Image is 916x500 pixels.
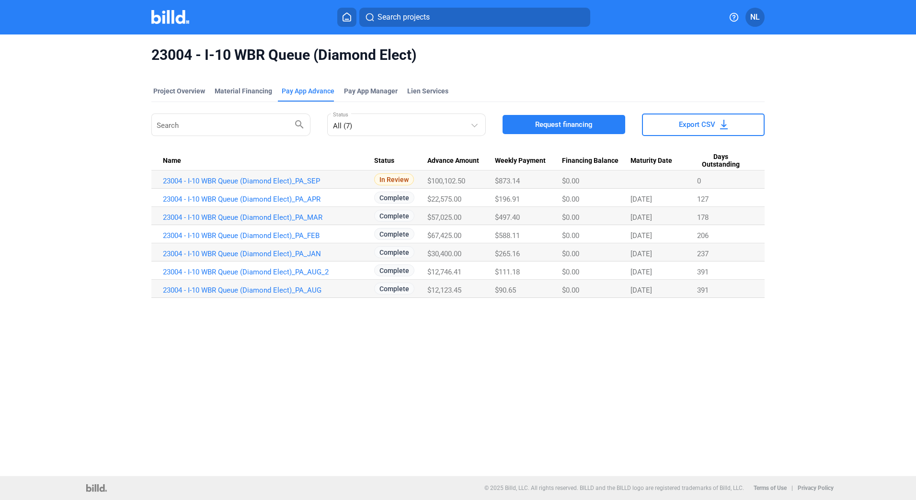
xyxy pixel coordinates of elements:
span: $0.00 [562,250,579,258]
span: $12,746.41 [427,268,461,276]
span: In Review [374,173,414,185]
span: 237 [697,250,709,258]
span: 391 [697,286,709,295]
span: Complete [374,283,414,295]
span: $90.65 [495,286,516,295]
span: Name [163,157,181,165]
a: 23004 - I-10 WBR Queue (Diamond Elect)_PA_FEB [163,231,374,240]
a: 23004 - I-10 WBR Queue (Diamond Elect)_PA_AUG_2 [163,268,374,276]
span: $111.18 [495,268,520,276]
span: Export CSV [679,120,715,129]
div: Days Outstanding [697,153,753,169]
span: NL [750,11,760,23]
span: 127 [697,195,709,204]
span: Complete [374,228,414,240]
button: Request financing [503,115,625,134]
span: $497.40 [495,213,520,222]
div: Name [163,157,374,165]
button: Search projects [359,8,590,27]
div: Material Financing [215,86,272,96]
a: 23004 - I-10 WBR Queue (Diamond Elect)_PA_MAR [163,213,374,222]
span: 206 [697,231,709,240]
span: 391 [697,268,709,276]
span: $0.00 [562,231,579,240]
span: Days Outstanding [697,153,744,169]
div: Advance Amount [427,157,495,165]
span: $67,425.00 [427,231,461,240]
b: Privacy Policy [798,485,834,491]
p: © 2025 Billd, LLC. All rights reserved. BILLD and the BILLD logo are registered trademarks of Bil... [484,485,744,491]
span: [DATE] [630,250,652,258]
span: $0.00 [562,268,579,276]
a: 23004 - I-10 WBR Queue (Diamond Elect)_PA_APR [163,195,374,204]
span: Weekly Payment [495,157,546,165]
button: Export CSV [642,114,765,136]
span: Status [374,157,394,165]
span: $0.00 [562,286,579,295]
div: Financing Balance [562,157,630,165]
b: Terms of Use [754,485,787,491]
div: Project Overview [153,86,205,96]
span: $100,102.50 [427,177,465,185]
span: [DATE] [630,268,652,276]
span: $588.11 [495,231,520,240]
span: $12,123.45 [427,286,461,295]
img: logo [86,484,107,492]
span: $196.91 [495,195,520,204]
div: Status [374,157,427,165]
span: [DATE] [630,213,652,222]
span: $0.00 [562,177,579,185]
div: Pay App Advance [282,86,334,96]
span: $873.14 [495,177,520,185]
span: Complete [374,192,414,204]
span: $30,400.00 [427,250,461,258]
span: Maturity Date [630,157,672,165]
span: Complete [374,246,414,258]
span: $265.16 [495,250,520,258]
span: 0 [697,177,701,185]
span: $0.00 [562,195,579,204]
img: Billd Company Logo [151,10,189,24]
span: [DATE] [630,231,652,240]
span: [DATE] [630,286,652,295]
button: NL [745,8,765,27]
span: $0.00 [562,213,579,222]
mat-icon: search [294,118,305,130]
span: $57,025.00 [427,213,461,222]
span: 23004 - I-10 WBR Queue (Diamond Elect) [151,46,765,64]
p: | [791,485,793,491]
a: 23004 - I-10 WBR Queue (Diamond Elect)_PA_SEP [163,177,374,185]
a: 23004 - I-10 WBR Queue (Diamond Elect)_PA_AUG [163,286,374,295]
span: Complete [374,210,414,222]
div: Maturity Date [630,157,697,165]
span: Search projects [378,11,430,23]
span: [DATE] [630,195,652,204]
span: $22,575.00 [427,195,461,204]
span: Request financing [535,120,593,129]
span: 178 [697,213,709,222]
span: Advance Amount [427,157,479,165]
div: Lien Services [407,86,448,96]
a: 23004 - I-10 WBR Queue (Diamond Elect)_PA_JAN [163,250,374,258]
span: Pay App Manager [344,86,398,96]
mat-select-trigger: All (7) [333,122,352,130]
span: Complete [374,264,414,276]
span: Financing Balance [562,157,618,165]
div: Weekly Payment [495,157,562,165]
